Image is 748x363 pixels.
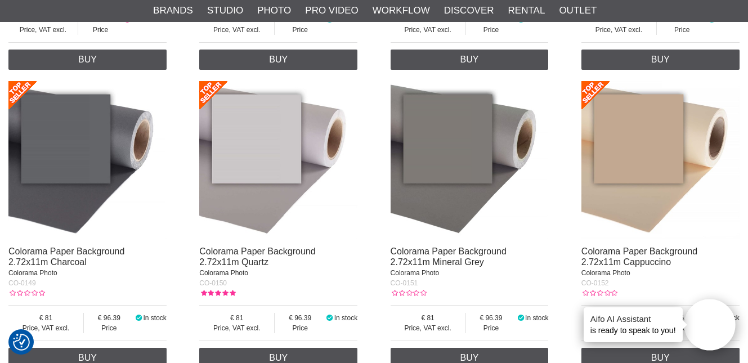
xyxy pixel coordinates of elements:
span: Price, VAT excl. [199,25,274,35]
a: Buy [581,50,740,70]
span: 96.39 [466,313,517,323]
a: Studio [207,3,243,18]
span: 81 [199,313,274,323]
span: Price, VAT excl. [391,25,465,35]
div: Customer rating: 0 [391,288,427,298]
span: 96.39 [275,313,325,323]
a: Buy [8,50,167,70]
span: Colorama Photo [581,269,630,277]
span: In stock [144,314,167,322]
span: 81 [581,313,656,323]
a: Colorama Paper Background 2.72x11m Cappuccino [581,247,697,267]
div: Customer rating: 5.00 [199,288,235,298]
i: In stock [135,314,144,322]
span: Price, VAT excl. [8,323,83,333]
span: Colorama Photo [391,269,440,277]
img: Colorama Paper Background 2.72x11m Charcoal [8,81,167,239]
span: Price, VAT excl. [391,323,465,333]
a: Discover [444,3,494,18]
span: Price, VAT excl. [581,323,656,333]
span: 81 [8,313,83,323]
span: CO-0151 [391,279,418,287]
a: Outlet [559,3,597,18]
a: Photo [257,3,291,18]
span: 81 [391,313,465,323]
span: CO-0150 [199,279,227,287]
span: Price [78,25,123,35]
a: Colorama Paper Background 2.72x11m Charcoal [8,247,124,267]
span: In stock [716,314,739,322]
a: Buy [199,50,357,70]
h4: Aifo AI Assistant [590,313,676,325]
img: Colorama Paper Background 2.72x11m Mineral Grey [391,81,549,239]
div: is ready to speak to you! [584,307,683,342]
span: Colorama Photo [199,269,248,277]
span: CO-0149 [8,279,36,287]
a: Rental [508,3,545,18]
a: Pro Video [305,3,358,18]
i: In stock [325,314,334,322]
div: Customer rating: 0 [8,288,44,298]
span: Price, VAT excl. [199,323,274,333]
span: Price [275,25,325,35]
img: Colorama Paper Background 2.72x11m Cappuccino [581,81,740,239]
a: Colorama Paper Background 2.72x11m Quartz [199,247,315,267]
span: Price [466,25,517,35]
img: Colorama Paper Background 2.72x11m Quartz [199,81,357,239]
span: CO-0152 [581,279,609,287]
span: Colorama Photo [8,269,57,277]
span: Price, VAT excl. [8,25,78,35]
span: Price [275,323,325,333]
i: In stock [516,314,525,322]
a: Workflow [373,3,430,18]
button: Consent Preferences [13,332,30,352]
a: Buy [391,50,549,70]
span: Price [466,323,517,333]
span: 96.39 [84,313,135,323]
span: In stock [525,314,548,322]
span: Price [657,25,707,35]
a: Colorama Paper Background 2.72x11m Mineral Grey [391,247,507,267]
span: Price, VAT excl. [581,25,656,35]
span: In stock [334,314,357,322]
span: Price [84,323,135,333]
a: Brands [153,3,193,18]
img: Revisit consent button [13,334,30,351]
div: Customer rating: 0 [581,288,617,298]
